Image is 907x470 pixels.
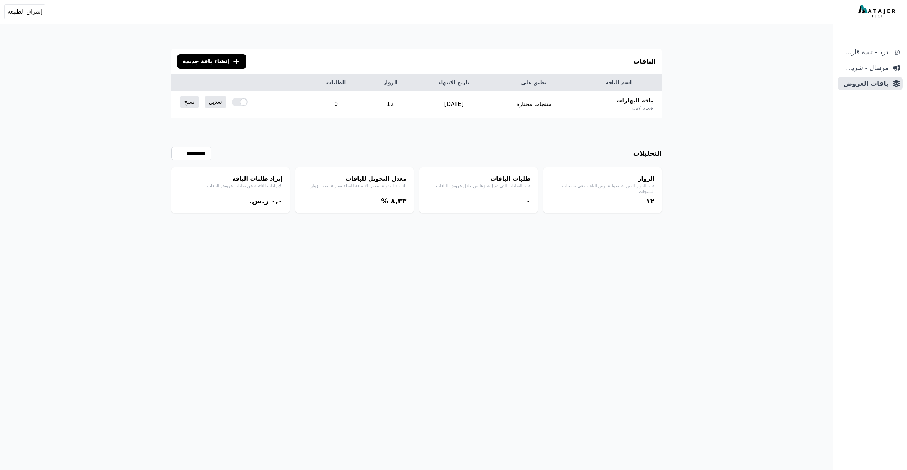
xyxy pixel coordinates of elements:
[416,91,492,118] td: [DATE]
[7,7,42,16] span: إشراق الطبيعة
[365,91,416,118] td: 12
[307,75,365,91] th: الطلبات
[616,96,653,105] span: باقة البهارات
[271,197,282,205] bdi: ۰,۰
[381,197,388,205] span: %
[427,175,531,183] h4: طلبات الباقات
[492,75,576,91] th: تطبق على
[249,197,268,205] span: ر.س.
[391,197,406,205] bdi: ٨,۳۳
[631,105,653,112] span: خصم كمية
[4,4,45,19] button: إشراق الطبيعة
[427,183,531,189] p: عدد الطلبات التي تم إنشاؤها من خلال عروض الباقات
[180,96,199,108] a: نسخ
[551,196,655,206] div: ١٢
[551,175,655,183] h4: الزوار
[840,63,888,73] span: مرسال - شريط دعاية
[492,91,576,118] td: منتجات مختارة
[427,196,531,206] div: ۰
[840,47,891,57] span: ندرة - تنبية قارب علي النفاذ
[205,96,226,108] a: تعديل
[633,56,656,66] h3: الباقات
[633,148,662,158] h3: التحليلات
[576,75,662,91] th: اسم الباقة
[179,183,283,189] p: الإيرادات الناتجة عن طلبات عروض الباقات
[303,183,407,189] p: النسبة المئوية لمعدل الاضافة للسلة مقارنة بعدد الزوار
[840,79,888,89] span: باقات العروض
[179,175,283,183] h4: إيراد طلبات الباقة
[307,91,365,118] td: 0
[863,425,907,459] iframe: chat widget
[858,5,897,18] img: MatajerTech Logo
[365,75,416,91] th: الزوار
[303,175,407,183] h4: معدل التحويل للباقات
[177,54,247,69] button: إنشاء باقة جديدة
[416,75,492,91] th: تاريخ الانتهاء
[183,57,230,66] span: إنشاء باقة جديدة
[551,183,655,194] p: عدد الزوار الذين شاهدوا عروض الباقات في صفحات المنتجات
